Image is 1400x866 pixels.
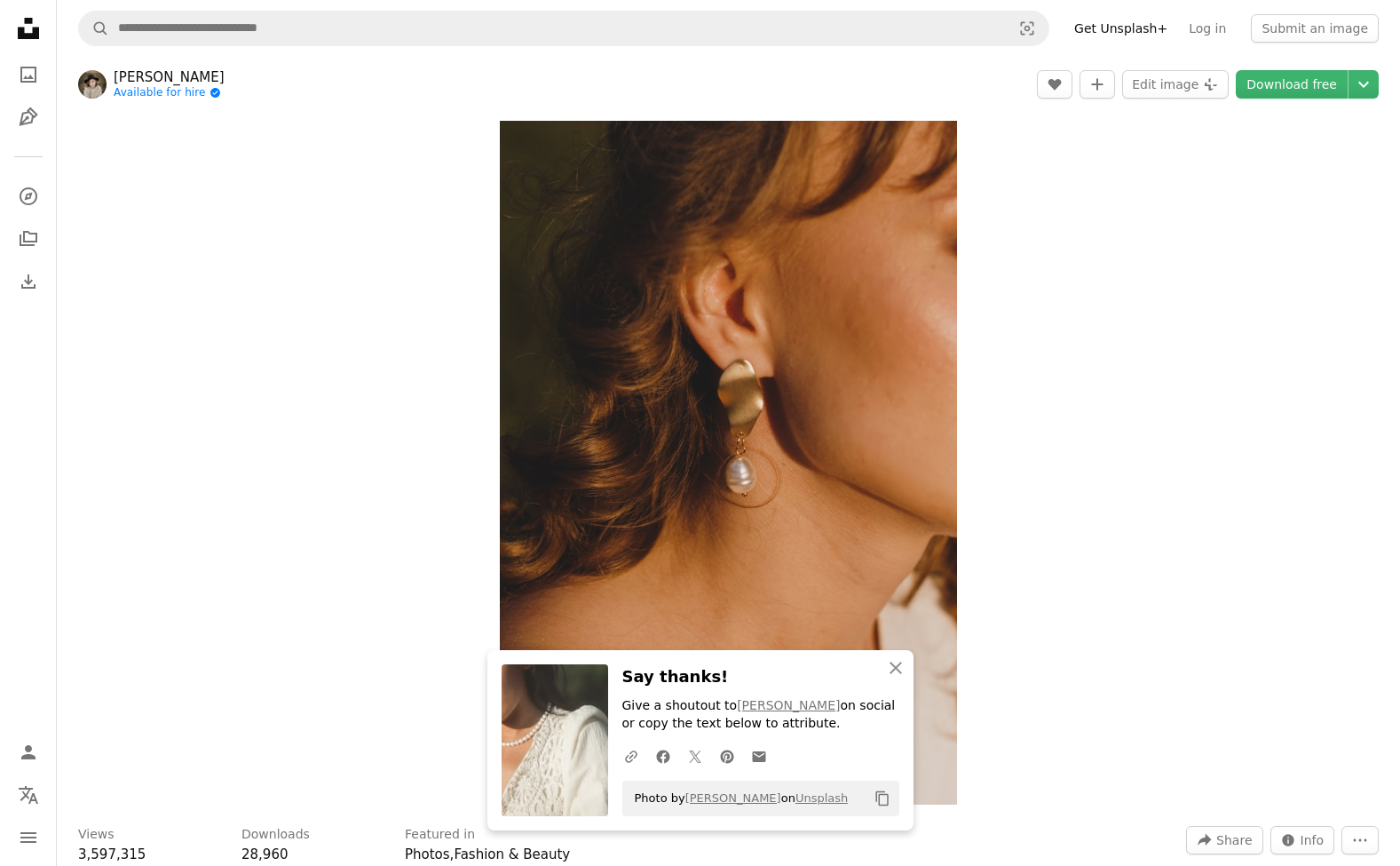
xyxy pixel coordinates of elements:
button: Copy to clipboard [867,783,898,814]
a: Share on Pinterest [711,738,743,774]
form: Find visuals sitewide [78,11,1049,46]
button: Like [1037,70,1072,99]
a: Fashion & Beauty [454,846,570,862]
a: [PERSON_NAME] [685,791,781,805]
button: More Actions [1341,826,1379,854]
p: Give a shoutout to on social or copy the text below to attribute. [622,697,899,733]
span: Share [1216,827,1252,854]
span: 3,597,315 [78,846,146,862]
a: Log in / Sign up [11,735,46,770]
a: Share over email [743,738,775,774]
span: , [450,846,455,862]
span: Info [1301,827,1325,854]
a: Photos [11,57,46,92]
a: [PERSON_NAME] [114,68,225,86]
span: 28,960 [241,846,289,862]
button: Language [11,777,46,813]
a: [PERSON_NAME] [737,698,840,712]
img: Go to Kateryna Hliznitsova's profile [78,70,107,99]
button: Choose download size [1349,70,1379,99]
a: Unsplash [795,791,848,805]
h3: Featured in [405,826,475,844]
button: Submit an image [1251,14,1379,43]
a: Collections [11,221,46,257]
h3: Downloads [241,826,310,844]
button: Add to Collection [1080,70,1115,99]
a: Illustrations [11,99,46,135]
button: Menu [11,820,46,855]
a: Photos [405,846,450,862]
button: Visual search [1006,12,1048,45]
a: Download free [1236,70,1348,99]
h3: Views [78,826,115,844]
a: Download History [11,264,46,299]
button: Share this image [1186,826,1262,854]
button: Edit image [1122,70,1229,99]
a: Share on Twitter [679,738,711,774]
a: Share on Facebook [647,738,679,774]
a: Explore [11,179,46,214]
a: Available for hire [114,86,225,100]
h3: Say thanks! [622,664,899,690]
button: Stats about this image [1270,826,1335,854]
a: Log in [1178,14,1237,43]
span: Photo by on [626,784,849,813]
button: Zoom in on this image [500,121,957,805]
img: woman wearing silver and white pearl earring [500,121,957,805]
a: Get Unsplash+ [1064,14,1178,43]
button: Search Unsplash [79,12,109,45]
